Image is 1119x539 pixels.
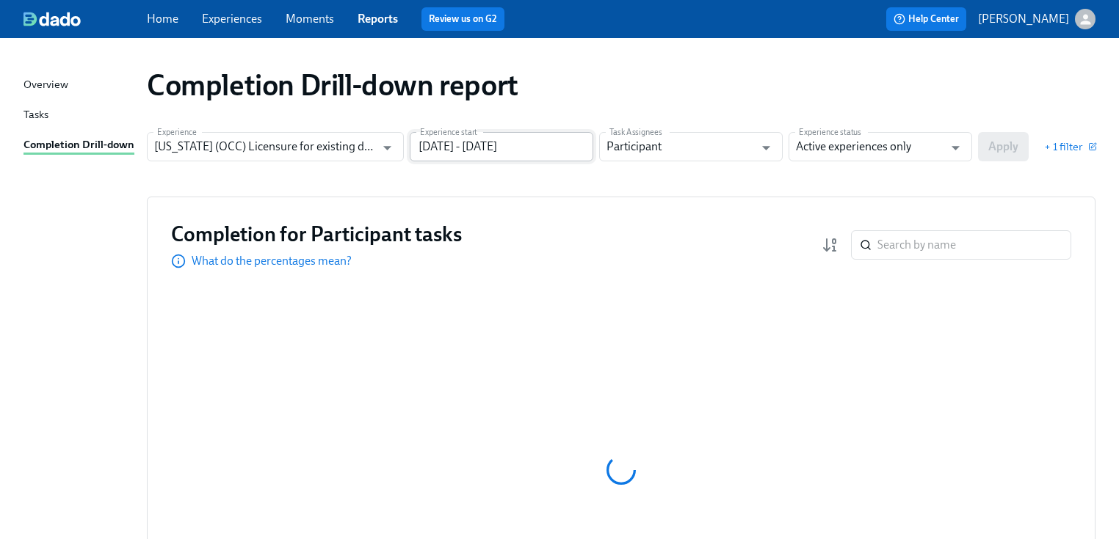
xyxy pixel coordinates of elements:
[23,12,147,26] a: dado
[23,106,48,125] div: Tasks
[147,12,178,26] a: Home
[23,12,81,26] img: dado
[171,221,462,247] h3: Completion for Participant tasks
[894,12,959,26] span: Help Center
[429,12,497,26] a: Review us on G2
[1044,139,1096,154] button: + 1 filter
[978,9,1096,29] button: [PERSON_NAME]
[755,136,778,159] button: Open
[23,76,135,95] a: Overview
[944,136,967,159] button: Open
[147,67,518,103] h1: Completion Drill-down report
[202,12,262,26] a: Experiences
[23,76,68,95] div: Overview
[358,12,398,26] a: Reports
[192,253,352,269] p: What do the percentages mean?
[877,230,1071,260] input: Search by name
[822,236,839,254] svg: Completion rate (low to high)
[421,7,504,31] button: Review us on G2
[286,12,334,26] a: Moments
[23,136,134,155] div: Completion Drill-down
[886,7,966,31] button: Help Center
[978,11,1069,27] p: [PERSON_NAME]
[23,106,135,125] a: Tasks
[376,136,399,159] button: Open
[23,136,135,155] a: Completion Drill-down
